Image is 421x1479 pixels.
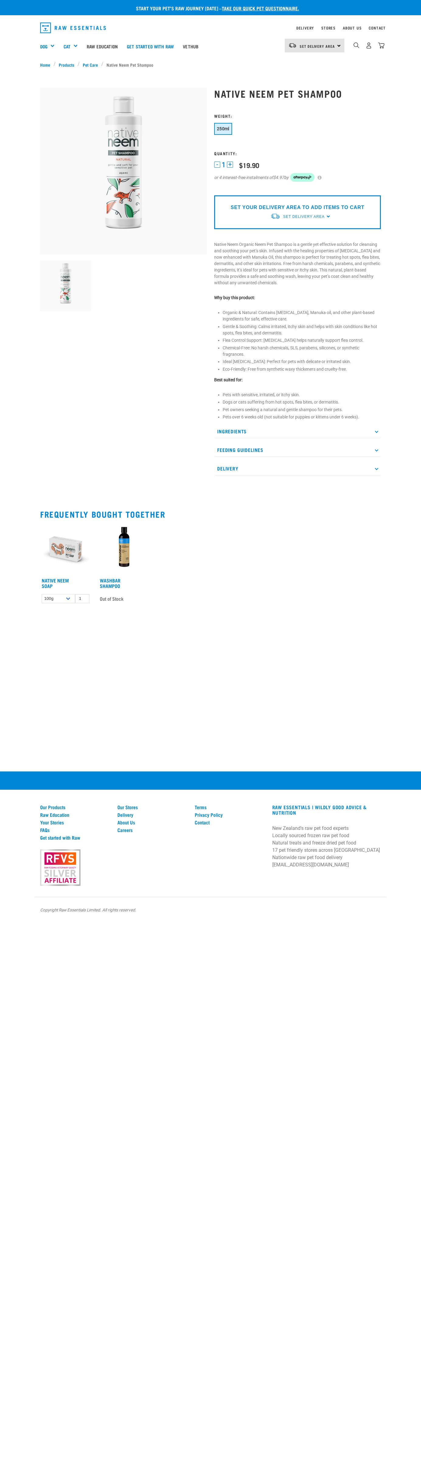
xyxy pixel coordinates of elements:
[214,425,381,438] p: Ingredients
[100,594,124,603] span: Out of Stock
[214,151,381,156] h3: Quantity:
[178,34,203,58] a: Vethub
[214,114,381,118] h3: Weight:
[117,820,187,825] a: About Us
[272,825,381,869] p: New Zealand's raw pet food experts Locally sourced frozen raw pet food Natural treats and freeze ...
[223,345,381,358] li: Chemical-Free: No harsh chemicals, SLS, parabens, silicones, or synthetic fragrances.
[82,34,122,58] a: Raw Education
[214,123,232,135] button: 250ml
[40,524,91,575] img: Organic neem pet soap bar 100g green trading
[214,88,381,99] h1: Native Neem Pet Shampoo
[223,399,381,405] li: Dogs or cats suffering from hot spots, flea bites, or dermatitis.
[117,804,187,810] a: Our Stores
[222,7,299,9] a: take our quick pet questionnaire.
[214,462,381,475] p: Delivery
[42,579,69,587] a: Native Neem Soap
[343,27,361,29] a: About Us
[223,337,381,344] li: Flea Control Support: [MEDICAL_DATA] helps naturally support flea control.
[214,377,242,382] strong: Best suited for:
[40,23,106,33] img: Raw Essentials Logo
[270,213,280,219] img: van-moving.png
[223,366,381,372] li: Eco-Friendly: Free from synthetic waxy thickeners and cruelty-free.
[214,241,381,286] p: Native Neem Organic Neem Pet Shampoo is a gentle yet effective solution for cleansing and soothin...
[40,61,381,68] nav: breadcrumbs
[214,162,220,168] button: -
[122,34,178,58] a: Get started with Raw
[223,358,381,365] li: Ideal [MEDICAL_DATA]: Perfect for pets with delicate or irritated skin.
[40,835,110,840] a: Get started with Raw
[117,827,187,833] a: Careers
[239,161,259,169] div: $19.90
[40,260,91,311] img: Native Neem Pet Shampoo
[300,45,335,47] span: Set Delivery Area
[366,42,372,49] img: user.png
[227,162,233,168] button: +
[217,126,229,131] span: 250ml
[40,61,54,68] a: Home
[378,42,384,49] img: home-icon@2x.png
[369,27,386,29] a: Contact
[35,20,386,36] nav: dropdown navigation
[195,812,265,817] a: Privacy Policy
[117,812,187,817] a: Delivery
[37,848,83,887] img: rfvs.png
[272,804,381,815] h3: RAW ESSENTIALS | Wildly Good Advice & Nutrition
[223,323,381,336] li: Gentle & Soothing: Calms irritated, itchy skin and helps with skin conditions like hot spots, fle...
[353,42,359,48] img: home-icon-1@2x.png
[290,173,315,182] img: Afterpay
[40,812,110,817] a: Raw Education
[223,407,381,413] li: Pet owners seeking a natural and gentle shampoo for their pets.
[283,215,325,219] span: Set Delivery Area
[100,579,120,587] a: WashBar Shampoo
[214,295,255,300] strong: Why buy this product:
[273,174,284,181] span: $4.97
[321,27,336,29] a: Stores
[223,309,381,322] li: Organic & Natural: Contains [MEDICAL_DATA], Manuka oil, and other plant-based ingredients for saf...
[223,392,381,398] li: Pets with sensitive, irritated, or itchy skin.
[222,162,225,168] span: 1
[195,820,265,825] a: Contact
[40,907,136,912] em: Copyright Raw Essentials Limited. All rights reserved.
[56,61,78,68] a: Products
[75,594,89,603] input: 1
[214,443,381,457] p: Feeding Guidelines
[231,204,364,211] p: SET YOUR DELIVERY AREA TO ADD ITEMS TO CART
[214,173,381,182] div: or 4 interest-free instalments of by
[40,43,47,50] a: Dog
[40,804,110,810] a: Our Products
[288,43,297,48] img: van-moving.png
[296,27,314,29] a: Delivery
[223,414,381,420] li: Pets over 6 weeks old (not suitable for puppies or kittens under 6 weeks).
[64,43,71,50] a: Cat
[98,524,149,575] img: Wash Bar Neem Fresh Shampoo
[80,61,101,68] a: Pet Care
[40,88,207,254] img: Native Neem Pet Shampoo
[195,804,265,810] a: Terms
[40,509,381,519] h2: Frequently bought together
[40,827,110,833] a: FAQs
[40,820,110,825] a: Your Stories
